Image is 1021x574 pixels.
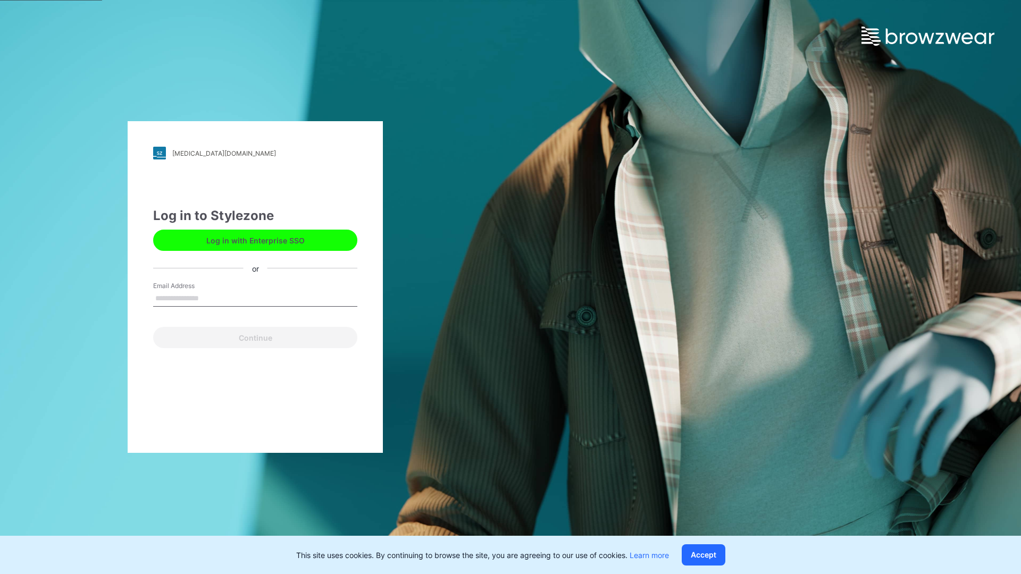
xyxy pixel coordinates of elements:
[682,544,725,565] button: Accept
[153,230,357,251] button: Log in with Enterprise SSO
[630,551,669,560] a: Learn more
[296,550,669,561] p: This site uses cookies. By continuing to browse the site, you are agreeing to our use of cookies.
[861,27,994,46] img: browzwear-logo.e42bd6dac1945053ebaf764b6aa21510.svg
[172,149,276,157] div: [MEDICAL_DATA][DOMAIN_NAME]
[153,281,228,291] label: Email Address
[244,263,267,274] div: or
[153,147,166,159] img: stylezone-logo.562084cfcfab977791bfbf7441f1a819.svg
[153,206,357,225] div: Log in to Stylezone
[153,147,357,159] a: [MEDICAL_DATA][DOMAIN_NAME]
